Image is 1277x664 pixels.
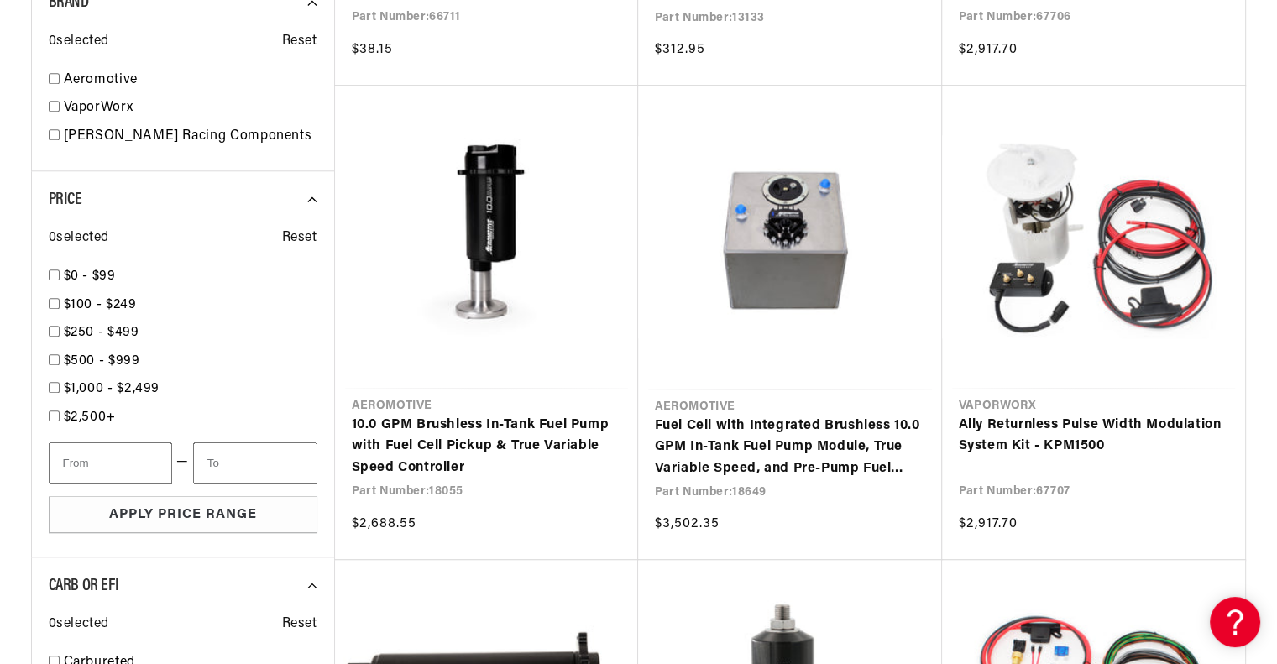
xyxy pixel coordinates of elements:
span: Reset [282,31,317,53]
input: To [193,442,317,484]
span: Reset [282,227,317,249]
a: VaporWorx [64,97,317,119]
a: 10.0 GPM Brushless In-Tank Fuel Pump with Fuel Cell Pickup & True Variable Speed Controller [352,415,621,479]
a: Fuel Cell with Integrated Brushless 10.0 GPM In-Tank Fuel Pump Module, True Variable Speed, and P... [655,416,925,480]
a: Ally Returnless Pulse Width Modulation System Kit - KPM1500 [959,415,1228,457]
span: 0 selected [49,614,109,635]
span: 0 selected [49,31,109,53]
span: $2,500+ [64,410,116,424]
span: $250 - $499 [64,326,139,339]
span: Reset [282,614,317,635]
input: From [49,442,173,484]
span: $100 - $249 [64,298,137,311]
span: — [176,452,189,473]
span: $1,000 - $2,499 [64,382,160,395]
span: Price [49,191,82,208]
span: 0 selected [49,227,109,249]
a: [PERSON_NAME] Racing Components [64,126,317,148]
span: CARB or EFI [49,578,119,594]
a: Aeromotive [64,70,317,91]
span: $0 - $99 [64,269,116,283]
span: $500 - $999 [64,354,140,368]
button: Apply Price Range [49,496,317,534]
